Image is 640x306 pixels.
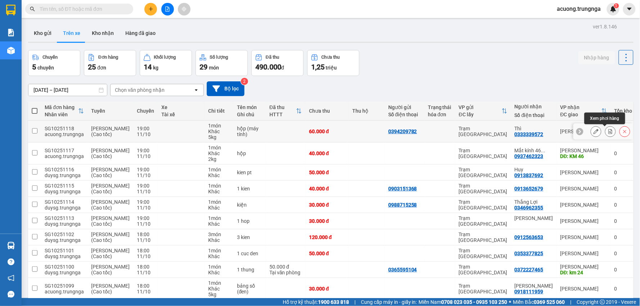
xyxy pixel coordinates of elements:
div: 1 món [208,199,230,205]
button: Đơn hàng25đơn [84,50,136,76]
div: 50.000 đ [309,251,345,256]
div: Đã thu [269,104,296,110]
div: bảng số (đen) [237,283,262,294]
div: Tại văn phòng [269,270,302,275]
div: Huy [515,167,553,172]
div: Chưa thu [322,55,340,60]
div: Khác [208,189,230,194]
span: 25 [88,63,96,71]
div: SG10251101 [45,248,84,253]
div: Mắt kính 46 (chị Phượng) [515,148,553,153]
div: 40.000 đ [309,150,345,156]
div: VP nhận [560,104,601,110]
div: Ghi chú [237,112,262,117]
div: Chuyến [137,108,154,114]
div: 18:00 [137,283,154,289]
span: ⚪️ [509,301,511,303]
div: 19:00 [137,167,154,172]
div: Mã đơn hàng [45,104,78,110]
div: SG10251115 [45,183,84,189]
div: hóa đơn [428,112,452,117]
sup: 1 [614,3,619,8]
div: SG10251113 [45,215,84,221]
div: [PERSON_NAME] [560,170,607,175]
div: Tuyến [91,108,130,114]
div: 1 kien [237,186,262,192]
div: Sửa đơn hàng [591,126,601,137]
div: hộp [237,150,262,156]
div: [PERSON_NAME] [560,286,607,292]
span: đơn [97,65,106,71]
div: Chọn văn phòng nhận [115,86,165,94]
div: Thu hộ [352,108,381,114]
div: 1 hop [237,218,262,224]
div: 3 kien [237,234,262,240]
div: 0 [614,202,632,208]
div: Trạm [GEOGRAPHIC_DATA] [459,183,507,194]
div: duysg.trungnga [45,189,84,194]
span: [PERSON_NAME] (Cao tốc) [91,264,130,275]
div: [PERSON_NAME] [560,186,607,192]
div: Minh Hùng [515,215,553,221]
div: 5 kg [208,134,230,140]
span: 490.000 [255,63,281,71]
span: [PERSON_NAME] (Cao tốc) [91,231,130,243]
span: [PERSON_NAME] (Cao tốc) [91,248,130,259]
div: [PERSON_NAME] [560,264,607,270]
div: 0 [614,286,632,292]
div: 11/10 [137,237,154,243]
span: 1,25 [311,63,325,71]
div: 18:00 [137,248,154,253]
div: Trạm [GEOGRAPHIC_DATA] [459,126,507,137]
div: Xem phơi hàng [585,113,625,124]
div: Khác [208,270,230,275]
div: [PERSON_NAME] [560,234,607,240]
div: 3 món [208,231,230,237]
th: Toggle SortBy [266,102,305,121]
div: duysg.trungnga [45,205,84,211]
span: question-circle [8,258,14,265]
div: 1 món [208,167,230,172]
div: Chuyến [42,55,58,60]
span: Hỗ trợ kỹ thuật: [283,298,349,306]
button: Chưa thu1,25 triệu [307,50,359,76]
span: Cung cấp máy in - giấy in: [361,298,417,306]
div: 1 món [208,280,230,286]
span: ... [541,148,546,153]
th: Toggle SortBy [455,102,511,121]
div: 1 thung [237,267,262,273]
span: message [8,291,14,298]
span: đ [281,65,284,71]
span: [PERSON_NAME] (Cao tốc) [91,215,130,227]
div: ĐC lấy [459,112,502,117]
div: 11/10 [137,270,154,275]
div: SG10251100 [45,264,84,270]
span: [PERSON_NAME] (Cao tốc) [91,126,130,137]
span: 29 [200,63,207,71]
div: 0365595104 [388,267,417,273]
span: [PERSON_NAME] (Cao tốc) [91,199,130,211]
button: Hàng đã giao [120,24,161,42]
span: file-add [165,6,170,12]
div: Thì [515,126,553,131]
div: Trạm [GEOGRAPHIC_DATA] [459,231,507,243]
div: Khác [208,172,230,178]
div: ĐC giao [560,112,601,117]
span: 1 [615,3,618,8]
div: 19:00 [137,199,154,205]
div: 2 kg [208,156,230,162]
div: VP gửi [459,104,502,110]
button: Nhập hàng [578,51,615,64]
img: logo-vxr [6,5,15,15]
span: | [570,298,572,306]
div: 0346962355 [515,205,543,211]
button: Kho nhận [86,24,120,42]
div: Tài xế [161,112,201,117]
span: 14 [144,63,152,71]
div: Trạm [GEOGRAPHIC_DATA] [459,283,507,294]
button: Trên xe [57,24,86,42]
div: 0918111959 [515,289,543,294]
span: plus [148,6,153,12]
div: 11/10 [137,205,154,211]
span: món [209,65,219,71]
